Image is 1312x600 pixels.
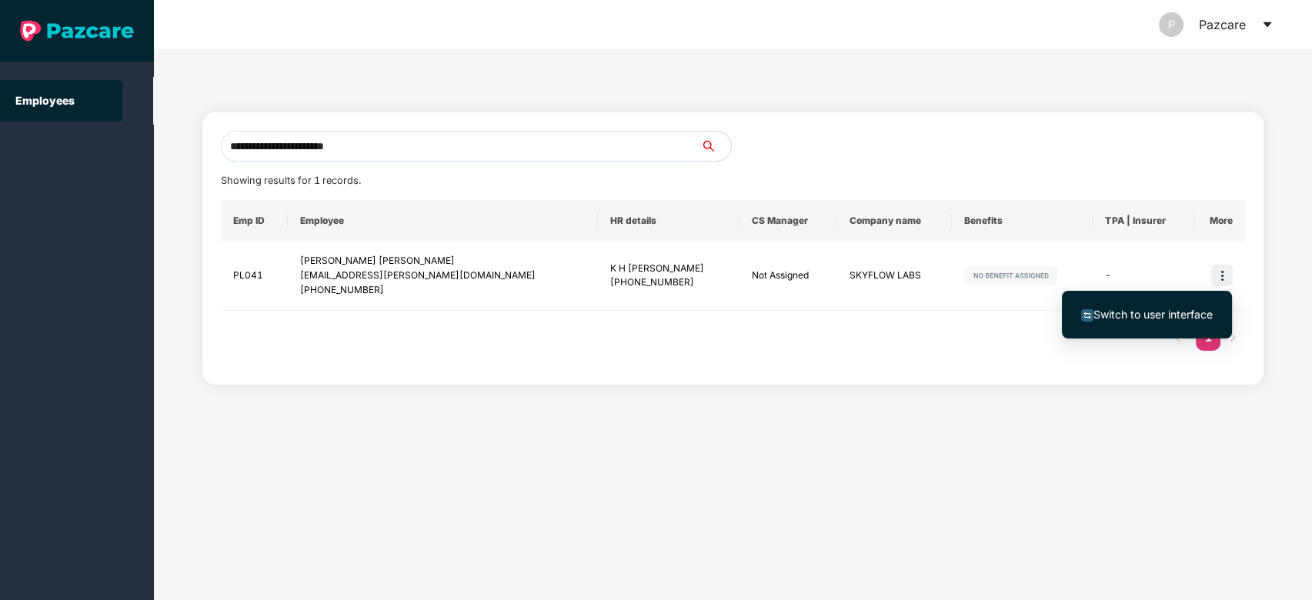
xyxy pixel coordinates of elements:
th: Company name [836,200,951,242]
button: search [699,131,732,162]
img: svg+xml;base64,PHN2ZyB4bWxucz0iaHR0cDovL3d3dy53My5vcmcvMjAwMC9zdmciIHdpZHRoPSIxNiIgaGVpZ2h0PSIxNi... [1081,309,1093,322]
div: [PHONE_NUMBER] [300,283,586,298]
span: Showing results for 1 records. [221,175,361,186]
div: - [1105,268,1181,283]
div: Not Assigned [752,268,825,283]
div: [EMAIL_ADDRESS][PERSON_NAME][DOMAIN_NAME] [300,268,586,283]
a: Employees [15,94,75,107]
button: right [1220,326,1245,351]
th: Emp ID [221,200,288,242]
th: HR details [598,200,739,242]
span: P [1168,12,1175,37]
td: SKYFLOW LABS [836,242,951,311]
div: K H [PERSON_NAME] [610,262,727,276]
div: [PHONE_NUMBER] [610,275,727,290]
span: caret-down [1261,18,1274,31]
th: TPA | Insurer [1093,200,1193,242]
th: Benefits [952,200,1093,242]
span: search [699,140,731,152]
span: right [1228,333,1237,342]
li: Next Page [1220,326,1245,351]
div: [PERSON_NAME] [PERSON_NAME] [300,254,586,268]
th: Employee [288,200,598,242]
th: More [1194,200,1246,242]
img: icon [1211,265,1233,286]
img: svg+xml;base64,PHN2ZyB4bWxucz0iaHR0cDovL3d3dy53My5vcmcvMjAwMC9zdmciIHdpZHRoPSIxMjIiIGhlaWdodD0iMj... [964,266,1058,285]
span: Switch to user interface [1093,308,1213,321]
td: PL041 [221,242,288,311]
th: CS Manager [739,200,837,242]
